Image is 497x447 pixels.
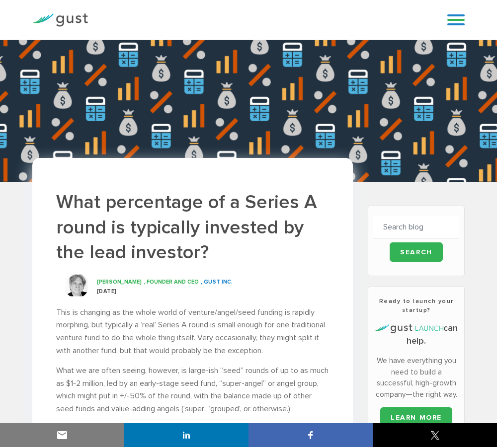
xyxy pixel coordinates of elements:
[390,242,443,262] input: Search
[373,216,459,238] input: Search blog
[180,429,192,441] img: linkedin sharing button
[56,190,329,265] h1: What percentage of a Series A round is typically invested by the lead investor?
[380,407,452,427] a: LEARN MORE
[305,429,317,441] img: facebook sharing button
[56,306,329,357] p: This is changing as the whole world of venture/angel/seed funding is rapidly morphing, but typica...
[64,273,89,298] img: David S. Rose
[201,279,233,285] span: , GUST INC.
[97,279,142,285] span: [PERSON_NAME]
[56,364,329,415] p: What we are often seeing, however, is large-ish “seed” rounds of up to as much as $1-2 million, l...
[373,355,459,400] p: We have everything you need to build a successful, high-growth company—the right way.
[373,322,459,348] h4: can help.
[56,429,68,441] img: email sharing button
[32,13,88,27] img: Gust Logo
[429,429,441,441] img: twitter sharing button
[373,297,459,314] h3: Ready to launch your startup?
[144,279,199,285] span: , Founder and CEO
[97,288,117,295] span: [DATE]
